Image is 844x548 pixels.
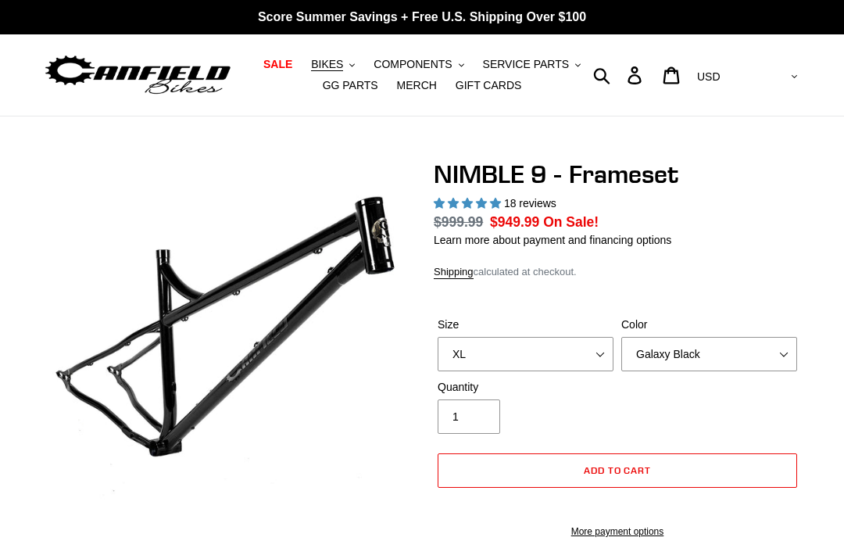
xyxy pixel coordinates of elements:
button: BIKES [303,54,363,75]
span: $949.99 [490,214,539,230]
span: Add to cart [584,464,652,476]
label: Size [438,317,613,333]
a: More payment options [438,525,797,539]
a: GIFT CARDS [448,75,530,96]
a: SALE [256,54,300,75]
a: MERCH [389,75,445,96]
a: GG PARTS [315,75,386,96]
h1: NIMBLE 9 - Frameset [434,159,801,189]
div: calculated at checkout. [434,264,801,280]
span: 4.89 stars [434,197,504,210]
span: SALE [263,58,292,71]
label: Quantity [438,379,613,396]
span: GG PARTS [323,79,378,92]
a: Shipping [434,266,474,279]
button: COMPONENTS [366,54,471,75]
a: Learn more about payment and financing options [434,234,671,246]
span: GIFT CARDS [456,79,522,92]
span: COMPONENTS [374,58,452,71]
button: SERVICE PARTS [475,54,588,75]
span: BIKES [311,58,343,71]
span: MERCH [397,79,437,92]
s: $999.99 [434,214,483,230]
span: On Sale! [543,212,599,232]
span: SERVICE PARTS [483,58,569,71]
button: Add to cart [438,453,797,488]
img: Canfield Bikes [43,52,233,99]
label: Color [621,317,797,333]
span: 18 reviews [504,197,556,210]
